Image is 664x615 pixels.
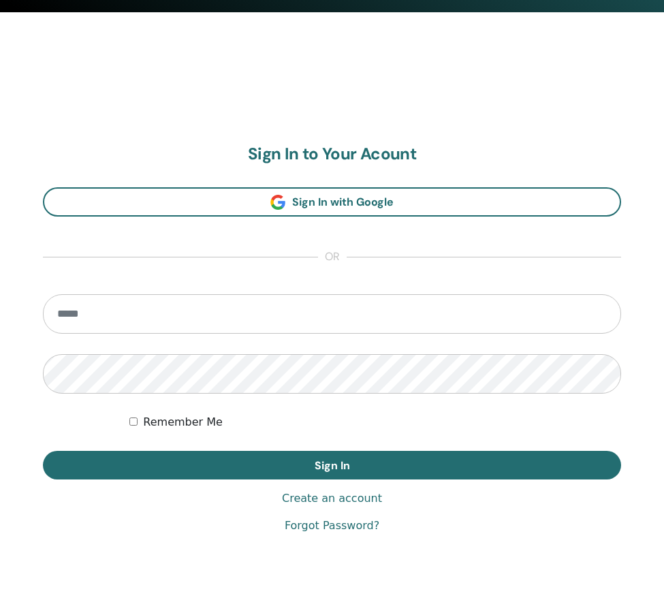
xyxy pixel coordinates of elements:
label: Remember Me [143,414,223,430]
span: or [318,249,347,266]
span: Sign In [315,458,350,473]
span: Sign In with Google [292,195,394,209]
div: Keep me authenticated indefinitely or until I manually logout [129,414,621,430]
h2: Sign In to Your Acount [43,144,621,164]
a: Forgot Password? [285,518,379,534]
a: Create an account [282,490,382,507]
a: Sign In with Google [43,187,621,217]
button: Sign In [43,451,621,479]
